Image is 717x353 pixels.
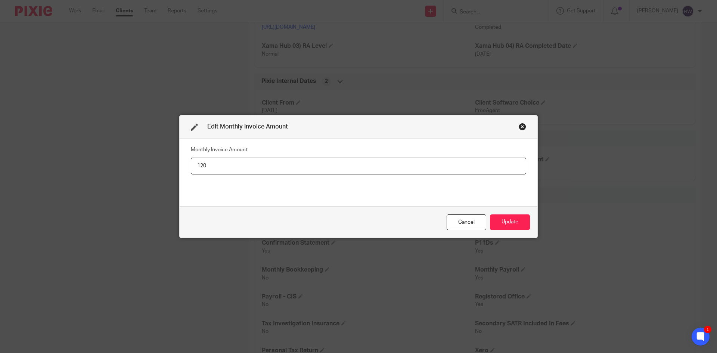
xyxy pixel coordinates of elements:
input: Monthly Invoice Amount [191,158,526,174]
button: Update [490,214,530,230]
div: Close this dialog window [519,123,526,130]
div: Close this dialog window [447,214,486,230]
span: Edit Monthly Invoice Amount [207,124,288,130]
label: Monthly Invoice Amount [191,146,248,154]
div: 1 [704,326,711,333]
